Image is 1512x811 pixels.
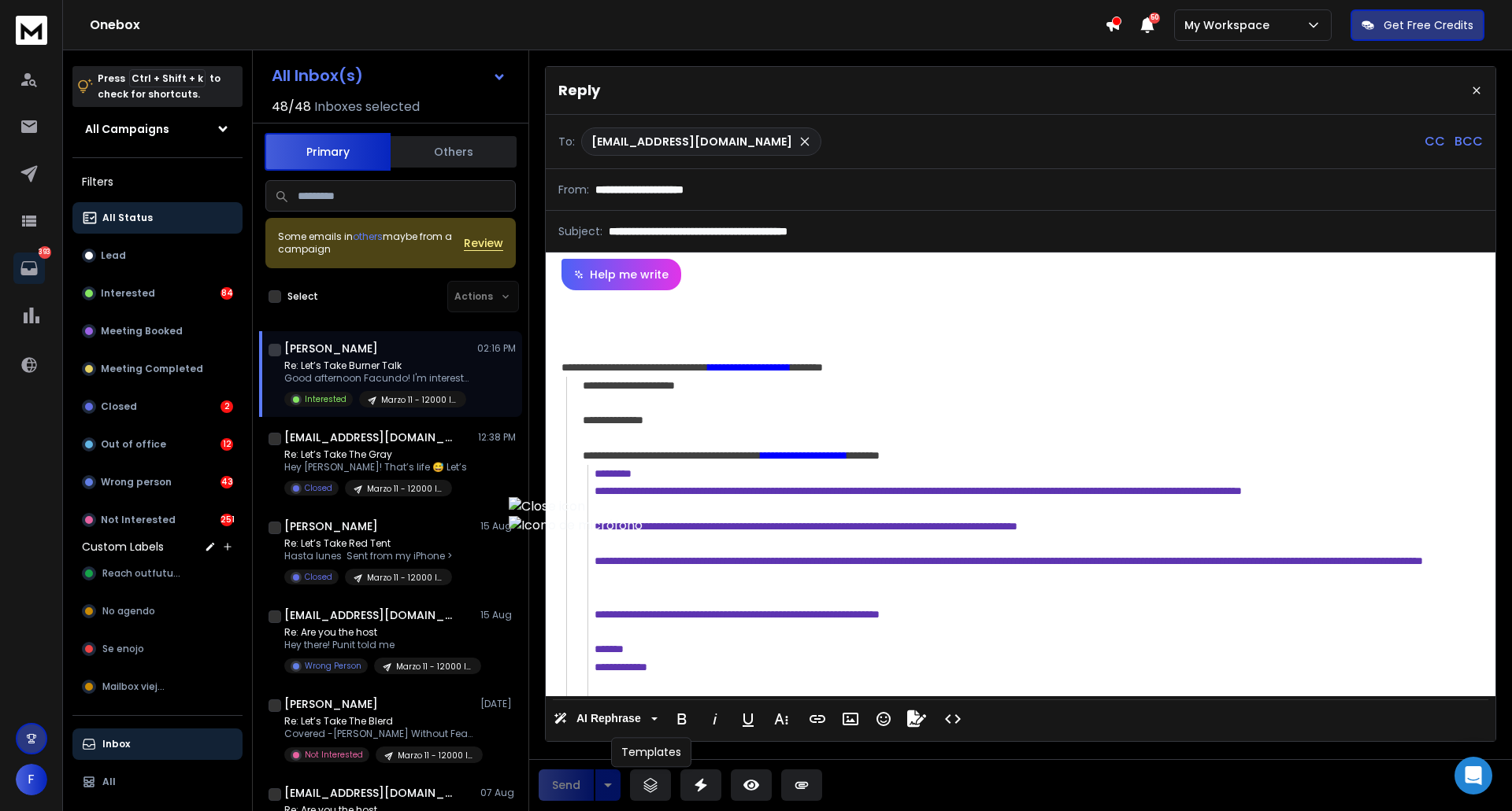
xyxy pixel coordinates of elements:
[284,372,473,385] p: Good afternoon Facundo! I'm interested.
[102,738,130,750] p: Inbox
[72,671,243,702] button: Mailbox viejos
[305,660,361,672] p: Wrong Person
[72,391,243,422] button: Closed2
[284,461,467,474] p: Hey [PERSON_NAME]! That’s life 😅 Let’s
[102,567,182,580] span: Reach outfuture
[13,253,45,284] a: 393
[272,98,311,116] span: 48 / 48
[72,278,243,309] button: Interested84
[284,550,452,562] p: Hasta lunes Sent from my iPhone >
[1184,17,1276,33] p: My Workspace
[558,223,602,239] p: Subject:
[129,69,206,87] span: Ctrl + Shift + k
[314,98,420,116] h3: Inboxes selected
[305,749,363,761] p: Not Interested
[396,661,472,673] p: Marzo 11 - 12000 leads G Personal
[72,766,243,798] button: All
[611,737,691,767] div: Templates
[101,363,203,375] p: Meeting Completed
[72,113,243,145] button: All Campaigns
[72,353,243,385] button: Meeting Completed
[284,537,452,550] p: Re: Let’s Take Red Tent
[72,202,243,234] button: All Status
[478,431,516,444] p: 12:38 PM
[509,516,643,535] img: Icono de micrófono
[72,595,243,627] button: No agendo
[102,776,116,788] p: All
[101,438,166,451] p: Out of office
[16,16,47,45] img: logo
[464,235,503,251] span: Review
[305,571,332,583] p: Closed
[102,680,169,693] span: Mailbox viejos
[902,703,932,735] button: Signature
[220,476,233,488] div: 43
[1351,9,1484,41] button: Get Free Credits
[72,240,243,271] button: Lead
[480,787,516,799] p: 07 Aug
[287,290,318,303] label: Select
[16,764,47,795] button: F
[278,230,464,256] div: Some emails in maybe from a campaign
[284,607,458,623] h1: [EMAIL_ADDRESS][DOMAIN_NAME] +1
[72,315,243,347] button: Meeting Booked
[398,750,473,761] p: Marzo 11 - 12000 leads G Personal
[869,703,899,735] button: Emoticons
[766,703,796,735] button: More Text
[480,609,516,621] p: 15 Aug
[220,514,233,526] div: 251
[284,728,473,740] p: Covered -[PERSON_NAME] Without Fear!™
[101,325,183,337] p: Meeting Booked
[72,633,243,665] button: Se enojo
[284,639,473,651] p: Hey there! Punit told me
[305,393,346,405] p: Interested
[509,497,643,516] img: Close icon
[367,572,443,584] p: Marzo 11 - 12000 leads G Personal
[90,16,1105,35] h1: Onebox
[284,785,458,801] h1: [EMAIL_ADDRESS][DOMAIN_NAME]
[259,60,519,91] button: All Inbox(s)
[550,703,661,735] button: AI Rephrase
[284,696,378,712] h1: [PERSON_NAME]
[220,287,233,300] div: 84
[591,134,792,149] p: [EMAIL_ADDRESS][DOMAIN_NAME]
[353,230,383,243] span: others
[82,539,164,555] h3: Custom Labels
[220,400,233,413] div: 2
[72,558,243,589] button: Reach outfuture
[561,259,681,290] button: Help me write
[367,483,443,495] p: Marzo 11 - 12000 leads G Personal
[284,626,473,639] p: Re: Are you the host
[284,429,458,445] h1: [EMAIL_ADDRESS][DOMAIN_NAME]
[102,212,153,224] p: All Status
[391,135,517,169] button: Others
[1149,13,1160,24] span: 50
[272,68,363,83] h1: All Inbox(s)
[1455,757,1492,794] div: Open Intercom Messenger
[72,504,243,536] button: Not Interested251
[558,79,600,101] p: Reply
[381,394,457,406] p: Marzo 11 - 12000 leads G Personal
[101,476,172,488] p: Wrong person
[1425,132,1445,151] p: CC
[101,249,126,262] p: Lead
[101,400,137,413] p: Closed
[220,438,233,451] div: 12
[72,171,243,193] h3: Filters
[284,448,467,461] p: Re: Let’s Take The Gray
[72,728,243,760] button: Inbox
[284,341,378,356] h1: [PERSON_NAME]
[101,287,155,300] p: Interested
[1455,132,1483,151] p: BCC
[102,605,155,617] span: No agendo
[98,71,220,102] p: Press to check for shortcuts.
[1384,17,1473,33] p: Get Free Credits
[85,121,169,137] h1: All Campaigns
[836,703,865,735] button: Insert Image (Ctrl+P)
[480,698,516,710] p: [DATE]
[667,703,697,735] button: Bold (Ctrl+B)
[480,520,516,533] p: 15 Aug
[265,133,391,171] button: Primary
[72,429,243,460] button: Out of office12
